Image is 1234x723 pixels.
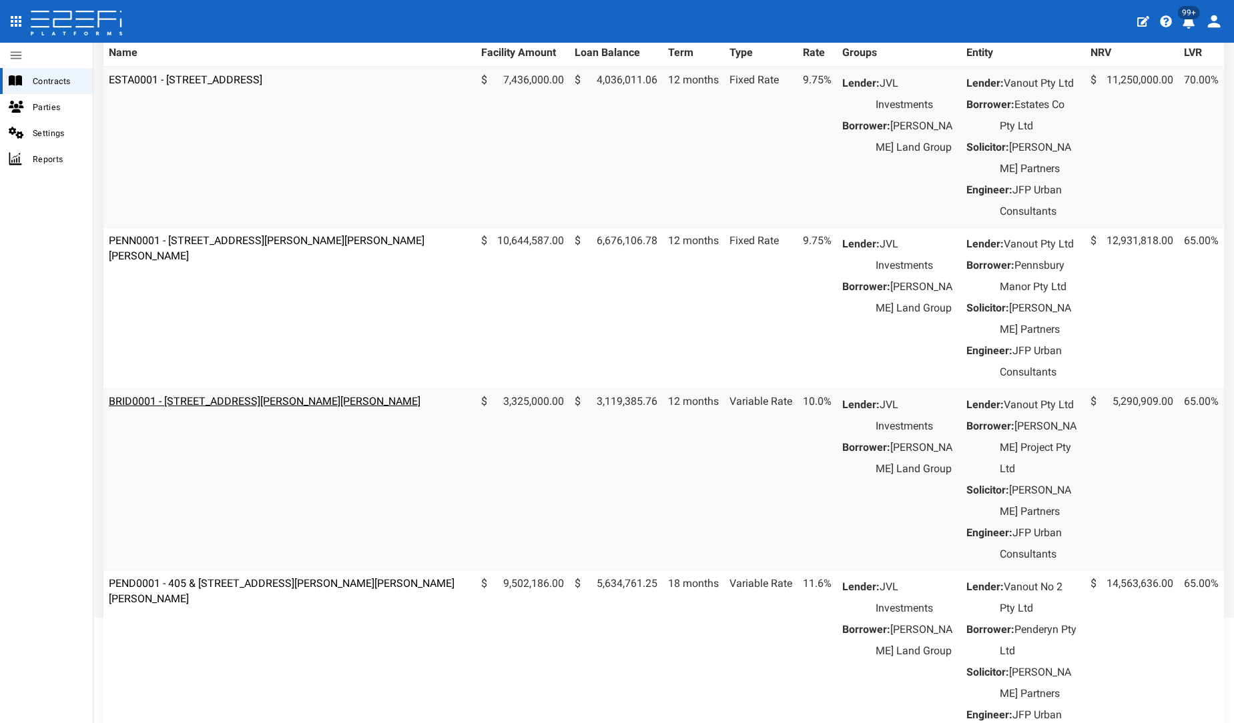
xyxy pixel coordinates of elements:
dd: Penderyn Pty Ltd [1000,619,1080,662]
dt: Engineer: [966,522,1012,544]
dt: Borrower: [842,437,890,458]
dt: Borrower: [842,619,890,640]
td: 3,119,385.76 [569,388,663,570]
th: NRV [1085,25,1179,67]
dd: JFP Urban Consultants [1000,179,1080,222]
td: 12 months [663,388,724,570]
td: Fixed Rate [724,227,798,388]
dt: Solicitor: [966,662,1009,683]
dt: Borrower: [966,255,1014,276]
th: Name [103,25,476,67]
th: Entity [961,25,1085,67]
dt: Solicitor: [966,297,1009,319]
td: 6,676,106.78 [569,227,663,388]
span: Contracts [33,73,82,89]
th: Loan Balance [569,25,663,67]
dt: Borrower: [966,94,1014,115]
th: Interest Type [724,25,798,67]
dd: Pennsbury Manor Pty Ltd [1000,255,1080,297]
dd: [PERSON_NAME] Partners [1000,662,1080,704]
dt: Solicitor: [966,480,1009,501]
th: LVR [1179,25,1224,67]
td: 10,644,587.00 [476,227,569,388]
dd: [PERSON_NAME] Land Group [876,437,956,480]
dd: [PERSON_NAME] Partners [1000,137,1080,179]
td: Fixed Rate [724,67,798,228]
dd: JFP Urban Consultants [1000,522,1080,565]
dd: JVL Investments [876,73,956,115]
dd: Estates Co Pty Ltd [1000,94,1080,137]
a: PEND0001 - 405 & [STREET_ADDRESS][PERSON_NAME][PERSON_NAME][PERSON_NAME] [109,577,454,605]
dt: Borrower: [842,115,890,137]
span: Settings [33,125,82,141]
span: Parties [33,99,82,115]
td: 12 months [663,227,724,388]
td: 9.75% [798,227,837,388]
dt: Lender: [966,394,1004,416]
dd: Vanout Pty Ltd [1000,394,1080,416]
td: 5,290,909.00 [1085,388,1179,570]
td: 4,036,011.06 [569,67,663,228]
td: 65.00% [1179,388,1224,570]
td: 12,931,818.00 [1085,227,1179,388]
dt: Lender: [966,73,1004,94]
td: 3,325,000.00 [476,388,569,570]
dd: Vanout Pty Ltd [1000,233,1080,255]
dd: JVL Investments [876,233,956,276]
td: 7,436,000.00 [476,67,569,228]
dd: Vanout Pty Ltd [1000,73,1080,94]
dd: [PERSON_NAME] Land Group [876,276,956,319]
dd: JFP Urban Consultants [1000,340,1080,383]
dd: [PERSON_NAME] Partners [1000,480,1080,522]
dd: Vanout No 2 Pty Ltd [1000,576,1080,619]
dt: Engineer: [966,340,1012,361]
th: Term [663,25,724,67]
td: 11,250,000.00 [1085,67,1179,228]
th: Rate [798,25,837,67]
dt: Borrower: [966,619,1014,640]
dd: JVL Investments [876,576,956,619]
span: Reports [33,151,82,167]
td: Variable Rate [724,388,798,570]
dd: [PERSON_NAME] Land Group [876,115,956,158]
dd: JVL Investments [876,394,956,437]
dt: Lender: [842,73,880,94]
dd: [PERSON_NAME] Land Group [876,619,956,662]
dd: [PERSON_NAME] Partners [1000,297,1080,340]
dt: Borrower: [842,276,890,297]
dd: [PERSON_NAME] Project Pty Ltd [1000,416,1080,480]
dt: Lender: [966,576,1004,598]
dt: Lender: [966,233,1004,255]
a: BRID0001 - [STREET_ADDRESS][PERSON_NAME][PERSON_NAME] [109,395,420,408]
dt: Lender: [842,394,880,416]
td: 12 months [663,67,724,228]
a: ESTA0001 - [STREET_ADDRESS] [109,73,262,86]
dt: Borrower: [966,416,1014,437]
td: 70.00% [1179,67,1224,228]
dt: Engineer: [966,179,1012,201]
dt: Lender: [842,576,880,598]
th: Facility Amount [476,25,569,67]
dt: Solicitor: [966,137,1009,158]
td: 10.0% [798,388,837,570]
th: Groups [837,25,961,67]
td: 9.75% [798,67,837,228]
dt: Lender: [842,233,880,255]
a: PENN0001 - [STREET_ADDRESS][PERSON_NAME][PERSON_NAME][PERSON_NAME] [109,234,424,262]
td: 65.00% [1179,227,1224,388]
